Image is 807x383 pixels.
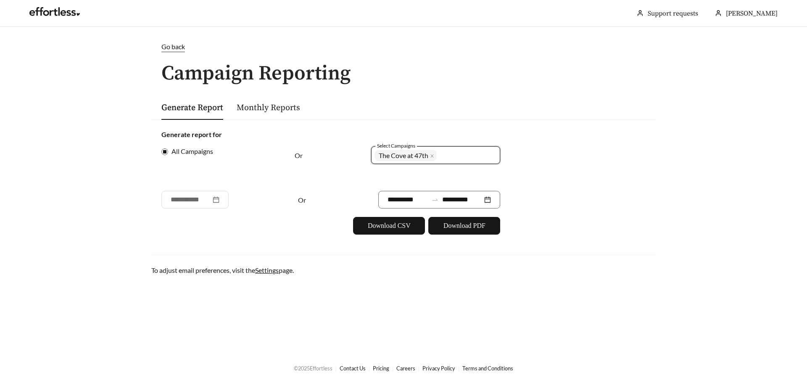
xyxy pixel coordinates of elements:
[294,365,332,372] span: © 2025 Effortless
[340,365,366,372] a: Contact Us
[379,151,428,159] span: The Cove at 47th
[396,365,415,372] a: Careers
[428,217,500,235] button: Download PDF
[373,365,389,372] a: Pricing
[161,130,222,138] strong: Generate report for
[443,221,485,231] span: Download PDF
[151,63,656,85] h1: Campaign Reporting
[368,221,411,231] span: Download CSV
[431,196,439,203] span: swap-right
[430,154,434,158] span: close
[353,217,425,235] button: Download CSV
[648,9,698,18] a: Support requests
[255,266,279,274] a: Settings
[161,42,185,50] span: Go back
[431,196,439,203] span: to
[295,151,303,159] span: Or
[151,42,656,52] a: Go back
[151,266,294,274] span: To adjust email preferences, visit the page.
[462,365,513,372] a: Terms and Conditions
[298,196,306,204] span: Or
[237,103,300,113] a: Monthly Reports
[726,9,778,18] span: [PERSON_NAME]
[422,365,455,372] a: Privacy Policy
[161,103,223,113] a: Generate Report
[168,146,216,156] span: All Campaigns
